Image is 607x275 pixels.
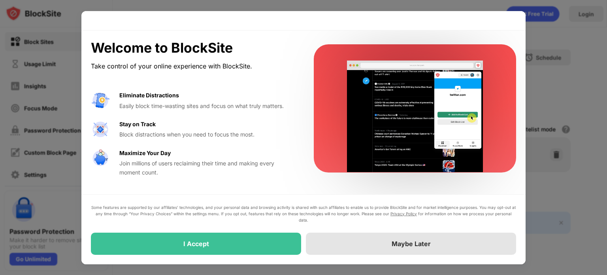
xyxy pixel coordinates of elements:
[91,91,110,110] img: value-avoid-distractions.svg
[119,120,156,129] div: Stay on Track
[119,91,179,100] div: Eliminate Distractions
[91,204,516,223] div: Some features are supported by our affiliates’ technologies, and your personal data and browsing ...
[91,61,295,72] div: Take control of your online experience with BlockSite.
[119,130,295,139] div: Block distractions when you need to focus the most.
[390,211,417,216] a: Privacy Policy
[91,120,110,139] img: value-focus.svg
[91,40,295,56] div: Welcome to BlockSite
[183,240,209,248] div: I Accept
[91,149,110,168] img: value-safe-time.svg
[119,149,171,157] div: Maximize Your Day
[119,102,295,110] div: Easily block time-wasting sites and focus on what truly matters.
[119,159,295,177] div: Join millions of users reclaiming their time and making every moment count.
[392,240,431,248] div: Maybe Later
